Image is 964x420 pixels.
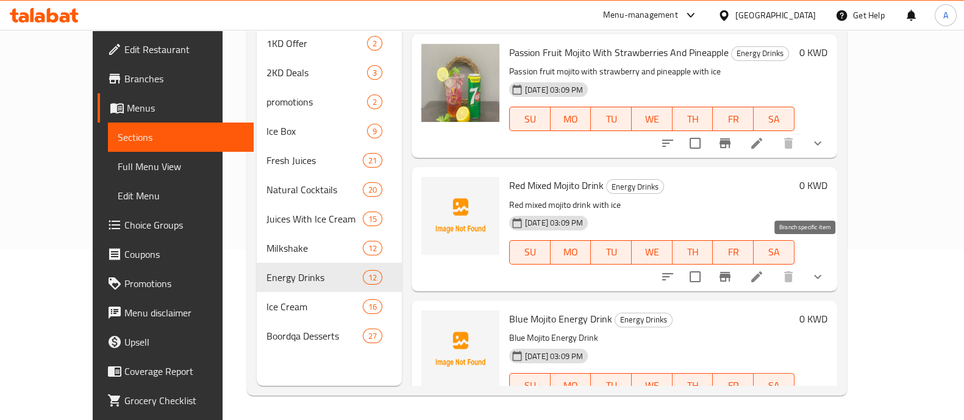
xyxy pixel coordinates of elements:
div: 1KD Offer2 [257,29,402,58]
a: Edit menu item [749,269,764,284]
span: Upsell [124,335,244,349]
nav: Menu sections [257,24,402,355]
div: items [363,329,382,343]
div: items [367,94,382,109]
button: FR [713,107,754,131]
span: 15 [363,213,382,225]
button: show more [803,129,832,158]
a: Sections [108,123,254,152]
svg: Show Choices [810,136,825,151]
span: 21 [363,155,382,166]
button: sort-choices [653,262,682,291]
span: 16 [363,301,382,313]
svg: Show Choices [810,269,825,284]
button: WE [632,107,673,131]
span: Grocery Checklist [124,393,244,408]
div: Menu-management [603,8,678,23]
span: Full Menu View [118,159,244,174]
span: SA [759,243,790,261]
a: Upsell [98,327,254,357]
span: 1KD Offer [266,36,367,51]
div: Fresh Juices21 [257,146,402,175]
span: SA [759,110,790,128]
button: TU [591,373,632,397]
span: 2KD Deals [266,65,367,80]
button: WE [632,240,673,265]
div: Boordqa Desserts [266,329,363,343]
span: SU [515,243,546,261]
span: FR [718,110,749,128]
span: Energy Drinks [732,46,788,60]
img: Passion Fruit Mojito With Strawberries And Pineapple [421,44,499,122]
a: Edit Restaurant [98,35,254,64]
span: Energy Drinks [615,313,672,327]
button: Branch-specific-item [710,262,740,291]
button: delete [774,262,803,291]
img: Red Mixed Mojito Drink [421,177,499,255]
button: SA [754,373,794,397]
span: 3 [368,67,382,79]
button: sort-choices [653,129,682,158]
div: Energy Drinks [731,46,789,61]
div: promotions2 [257,87,402,116]
span: Sections [118,130,244,144]
p: Red mixed mojito drink with ice [509,198,794,213]
button: show more [803,262,832,291]
img: Blue Mojito Energy Drink [421,310,499,388]
span: Fresh Juices [266,153,363,168]
button: TU [591,240,632,265]
div: Energy Drinks [606,179,664,194]
button: WE [632,373,673,397]
span: Select to update [682,130,708,156]
div: items [363,270,382,285]
span: 12 [363,272,382,283]
span: Ice Cream [266,299,363,314]
button: TH [673,240,713,265]
p: Passion fruit mojito with strawberry and pineapple with ice [509,64,794,79]
div: Natural Cocktails [266,182,363,197]
a: Branches [98,64,254,93]
div: 2KD Deals3 [257,58,402,87]
span: Coupons [124,247,244,262]
span: Branches [124,71,244,86]
span: MO [555,377,587,394]
span: [DATE] 03:09 PM [520,84,588,96]
button: FR [713,240,754,265]
span: Energy Drinks [607,180,663,194]
span: 2 [368,96,382,108]
div: items [363,153,382,168]
span: WE [637,243,668,261]
span: Edit Restaurant [124,42,244,57]
h6: 0 KWD [799,44,827,61]
span: SU [515,110,546,128]
span: Red Mixed Mojito Drink [509,176,604,194]
div: items [367,124,382,138]
a: Menus [98,93,254,123]
button: SU [509,240,551,265]
a: Grocery Checklist [98,386,254,415]
div: items [363,182,382,197]
span: Energy Drinks [266,270,363,285]
span: Edit Menu [118,188,244,203]
div: items [363,241,382,255]
button: MO [551,240,591,265]
button: SU [509,107,551,131]
span: WE [637,110,668,128]
span: 27 [363,330,382,342]
span: [DATE] 03:09 PM [520,217,588,229]
button: TH [673,373,713,397]
span: Milkshake [266,241,363,255]
a: Edit Menu [108,181,254,210]
span: Ice Box [266,124,367,138]
span: MO [555,243,587,261]
span: Juices With Ice Cream [266,212,363,226]
span: 9 [368,126,382,137]
span: 12 [363,243,382,254]
span: Menu disclaimer [124,305,244,320]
